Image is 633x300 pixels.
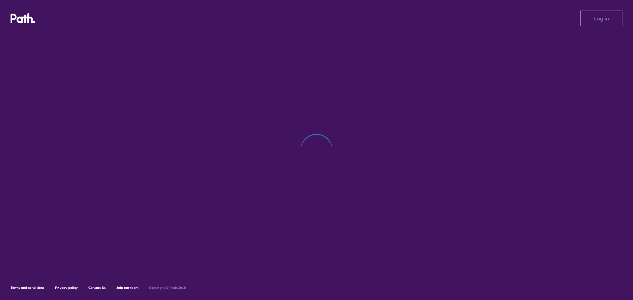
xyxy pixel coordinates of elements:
[149,286,186,290] h6: Copyright © Path 2018
[55,286,78,290] a: Privacy policy
[116,286,138,290] a: Join our team
[88,286,106,290] a: Contact Us
[580,11,622,26] button: Log in
[594,15,609,21] span: Log in
[11,286,45,290] a: Terms and conditions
